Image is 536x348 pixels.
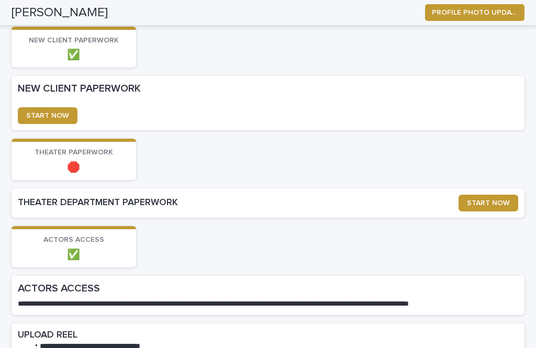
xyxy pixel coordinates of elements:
[18,282,518,295] h2: ACTORS ACCESS
[29,37,119,44] span: NEW CLIENT PAPERWORK
[26,112,69,119] span: START NOW
[12,5,108,20] h2: [PERSON_NAME]
[467,199,510,207] span: START NOW
[35,149,113,156] span: THEATER PAPERWORK
[432,7,518,18] span: PROFILE PHOTO UPDATE
[459,195,518,211] a: START NOW
[18,161,130,174] p: 🛑
[18,249,130,261] p: ✅
[425,4,524,21] button: PROFILE PHOTO UPDATE
[18,107,77,124] a: START NOW
[18,82,518,95] h2: NEW CLIENT PAPERWORK
[18,197,459,209] h2: THEATER DEPARTMENT PAPERWORK
[43,236,104,243] span: ACTORS ACCESS
[18,330,77,341] h2: UPLOAD REEL
[18,49,130,61] p: ✅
